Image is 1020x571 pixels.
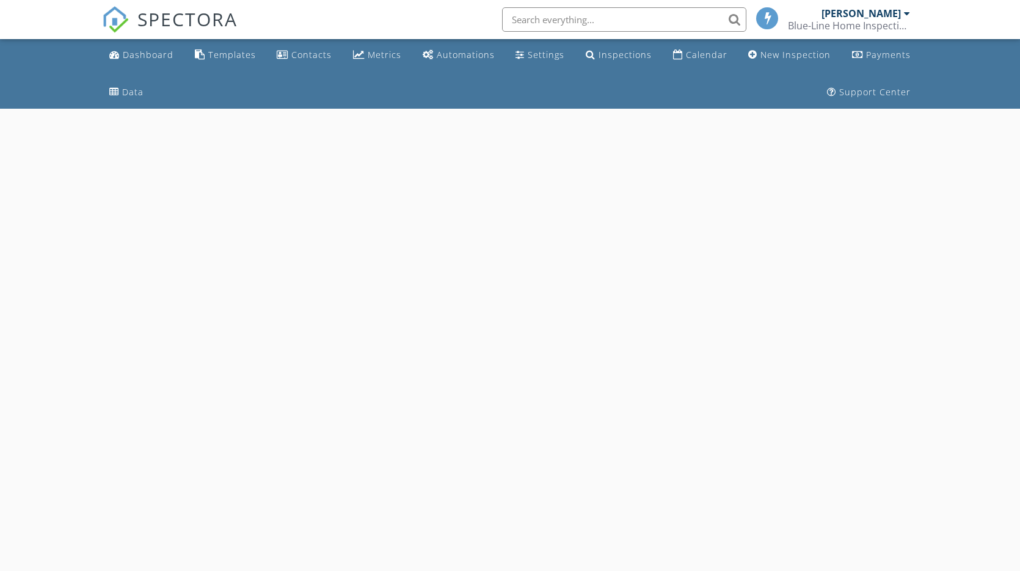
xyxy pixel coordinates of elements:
[502,7,746,32] input: Search everything...
[104,81,148,104] a: Data
[104,44,178,67] a: Dashboard
[743,44,836,67] a: New Inspection
[760,49,831,60] div: New Inspection
[528,49,564,60] div: Settings
[686,49,727,60] div: Calendar
[511,44,569,67] a: Settings
[437,49,495,60] div: Automations
[137,6,238,32] span: SPECTORA
[581,44,657,67] a: Inspections
[368,49,401,60] div: Metrics
[668,44,732,67] a: Calendar
[839,86,911,98] div: Support Center
[788,20,910,32] div: Blue-Line Home Inspections, LLC
[821,7,901,20] div: [PERSON_NAME]
[208,49,256,60] div: Templates
[102,16,238,42] a: SPECTORA
[190,44,261,67] a: Templates
[123,49,173,60] div: Dashboard
[272,44,337,67] a: Contacts
[418,44,500,67] a: Automations (Basic)
[102,6,129,33] img: The Best Home Inspection Software - Spectora
[348,44,406,67] a: Metrics
[599,49,652,60] div: Inspections
[847,44,916,67] a: Payments
[291,49,332,60] div: Contacts
[866,49,911,60] div: Payments
[122,86,144,98] div: Data
[822,81,916,104] a: Support Center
